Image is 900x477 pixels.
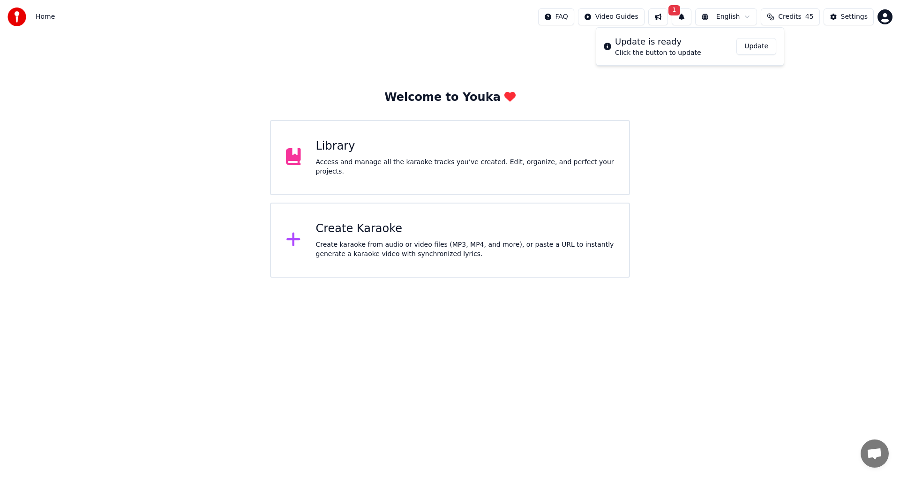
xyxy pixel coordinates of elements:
[778,12,801,22] span: Credits
[384,90,516,105] div: Welcome to Youka
[316,221,615,236] div: Create Karaoke
[824,8,874,25] button: Settings
[861,439,889,468] div: Open de chat
[615,48,701,58] div: Click the button to update
[36,12,55,22] span: Home
[578,8,645,25] button: Video Guides
[7,8,26,26] img: youka
[615,35,701,48] div: Update is ready
[841,12,868,22] div: Settings
[316,158,615,176] div: Access and manage all the karaoke tracks you’ve created. Edit, organize, and perfect your projects.
[672,8,691,25] button: 1
[538,8,574,25] button: FAQ
[805,12,814,22] span: 45
[668,5,681,15] span: 1
[736,38,776,55] button: Update
[316,139,615,154] div: Library
[36,12,55,22] nav: breadcrumb
[316,240,615,259] div: Create karaoke from audio or video files (MP3, MP4, and more), or paste a URL to instantly genera...
[761,8,819,25] button: Credits45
